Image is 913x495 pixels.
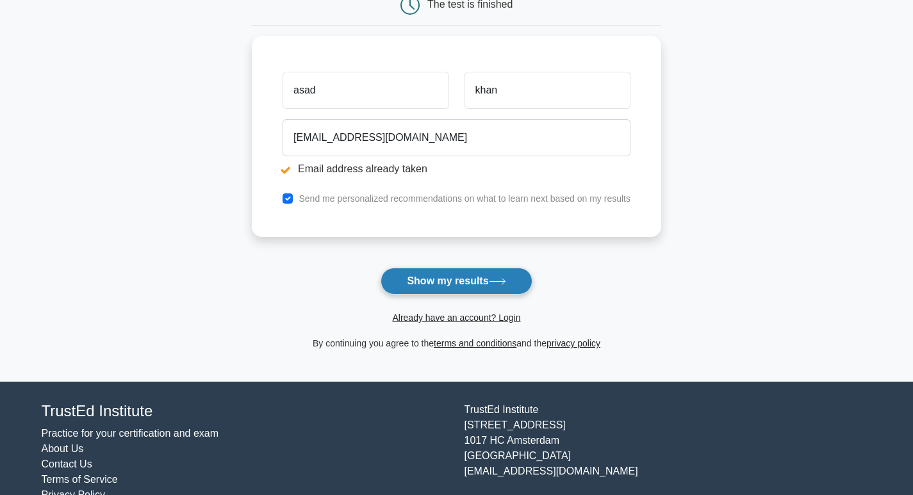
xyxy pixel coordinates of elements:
[381,268,532,295] button: Show my results
[283,161,630,177] li: Email address already taken
[283,119,630,156] input: Email
[299,193,630,204] label: Send me personalized recommendations on what to learn next based on my results
[42,458,92,469] a: Contact Us
[392,312,520,323] a: Already have an account? Login
[42,402,449,421] h4: TrustEd Institute
[42,443,84,454] a: About Us
[547,338,600,348] a: privacy policy
[283,72,448,109] input: First name
[434,338,516,348] a: terms and conditions
[42,474,118,485] a: Terms of Service
[42,428,219,439] a: Practice for your certification and exam
[465,72,630,109] input: Last name
[244,336,669,351] div: By continuing you agree to the and the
